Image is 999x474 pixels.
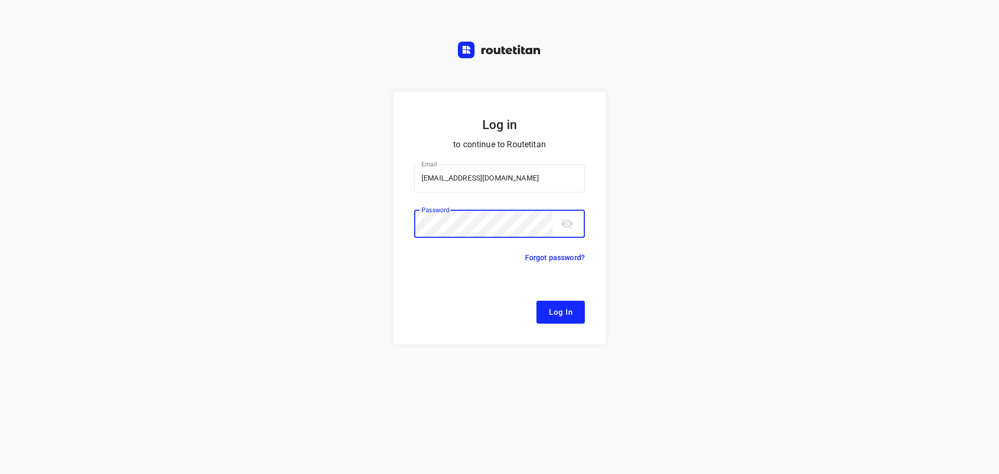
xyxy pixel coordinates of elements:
[557,213,578,234] button: toggle password visibility
[458,42,541,58] img: Routetitan
[549,305,572,319] span: Log In
[414,137,585,152] p: to continue to Routetitan
[525,251,585,264] p: Forgot password?
[414,117,585,133] h5: Log in
[536,301,585,324] button: Log In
